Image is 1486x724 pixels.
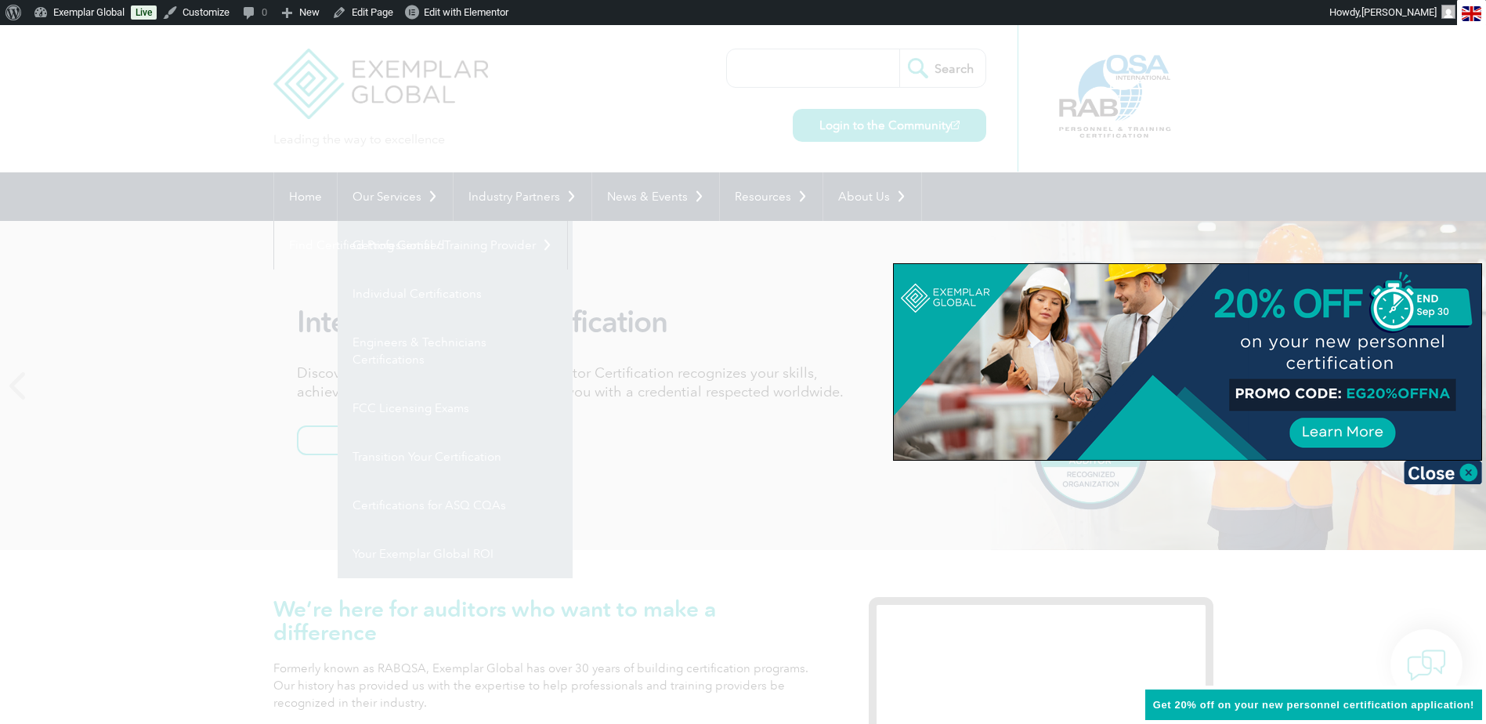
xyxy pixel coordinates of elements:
[1361,6,1437,18] span: [PERSON_NAME]
[1404,461,1482,484] img: Close
[1462,6,1481,21] img: en
[1153,699,1474,711] span: Get 20% off on your new personnel certification application!
[131,5,157,20] a: Live
[424,6,508,18] span: Edit with Elementor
